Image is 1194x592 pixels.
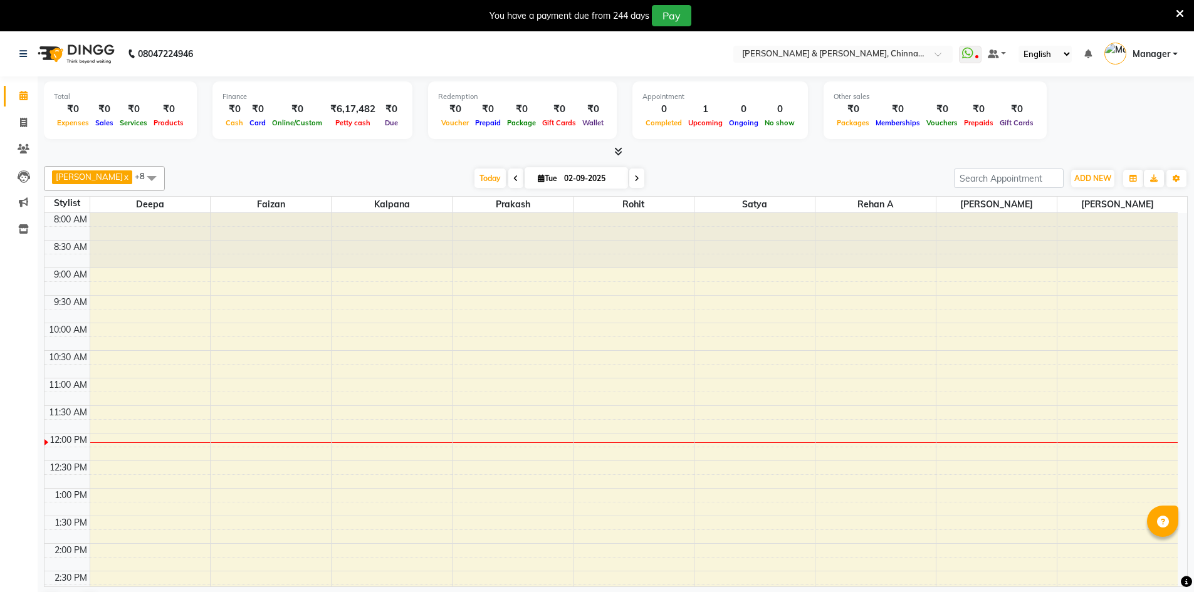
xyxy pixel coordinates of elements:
span: Wallet [579,118,607,127]
span: Due [382,118,401,127]
div: ₹0 [223,102,246,117]
span: Ongoing [726,118,762,127]
span: No show [762,118,798,127]
div: ₹6,17,482 [325,102,380,117]
input: 2025-09-02 [560,169,623,188]
span: Completed [642,118,685,127]
span: Vouchers [923,118,961,127]
div: Stylist [45,197,90,210]
span: Satya [694,197,815,212]
span: Expenses [54,118,92,127]
span: Packages [834,118,872,127]
span: Rohit [573,197,694,212]
div: 0 [642,102,685,117]
div: ₹0 [997,102,1037,117]
div: Finance [223,91,402,102]
span: Kalpana [332,197,452,212]
div: ₹0 [872,102,923,117]
span: Tue [535,174,560,183]
div: ₹0 [472,102,504,117]
div: ₹0 [150,102,187,117]
iframe: chat widget [1141,542,1181,579]
div: 9:30 AM [51,296,90,309]
div: ₹0 [579,102,607,117]
span: Deepa [90,197,211,212]
div: 1:00 PM [52,489,90,502]
div: ₹0 [961,102,997,117]
div: ₹0 [117,102,150,117]
img: Manager [1104,43,1126,65]
span: Gift Cards [997,118,1037,127]
a: x [123,172,128,182]
div: ₹0 [92,102,117,117]
div: 2:30 PM [52,571,90,584]
span: Gift Cards [539,118,579,127]
div: Other sales [834,91,1037,102]
span: +8 [135,171,154,181]
span: Products [150,118,187,127]
div: ₹0 [539,102,579,117]
span: [PERSON_NAME] [936,197,1057,212]
button: Pay [652,5,691,26]
div: ₹0 [246,102,269,117]
div: 2:00 PM [52,544,90,557]
input: Search Appointment [954,169,1064,188]
span: Voucher [438,118,472,127]
button: ADD NEW [1071,170,1114,187]
span: Card [246,118,269,127]
div: ₹0 [438,102,472,117]
div: ₹0 [834,102,872,117]
span: Today [474,169,506,188]
div: ₹0 [54,102,92,117]
span: Upcoming [685,118,726,127]
div: Redemption [438,91,607,102]
div: 10:00 AM [46,323,90,336]
span: Prakash [453,197,573,212]
span: Memberships [872,118,923,127]
div: 1:30 PM [52,516,90,529]
div: 12:30 PM [47,461,90,474]
span: Online/Custom [269,118,325,127]
div: ₹0 [923,102,961,117]
b: 08047224946 [138,36,193,71]
div: 11:30 AM [46,406,90,419]
span: Manager [1133,48,1170,61]
span: [PERSON_NAME] [56,172,123,182]
div: 1 [685,102,726,117]
span: Rehan A [815,197,936,212]
div: 0 [762,102,798,117]
div: 8:00 AM [51,213,90,226]
div: ₹0 [380,102,402,117]
span: Prepaids [961,118,997,127]
img: logo [32,36,118,71]
div: 11:00 AM [46,378,90,392]
div: 10:30 AM [46,351,90,364]
span: Petty cash [332,118,374,127]
span: Prepaid [472,118,504,127]
div: 9:00 AM [51,268,90,281]
span: Sales [92,118,117,127]
span: Services [117,118,150,127]
div: Appointment [642,91,798,102]
span: Cash [223,118,246,127]
div: 0 [726,102,762,117]
span: ADD NEW [1074,174,1111,183]
span: Faizan [211,197,331,212]
div: ₹0 [269,102,325,117]
span: [PERSON_NAME] [1057,197,1178,212]
div: You have a payment due from 244 days [490,9,649,23]
div: Total [54,91,187,102]
div: 8:30 AM [51,241,90,254]
span: Package [504,118,539,127]
div: ₹0 [504,102,539,117]
div: 12:00 PM [47,434,90,447]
